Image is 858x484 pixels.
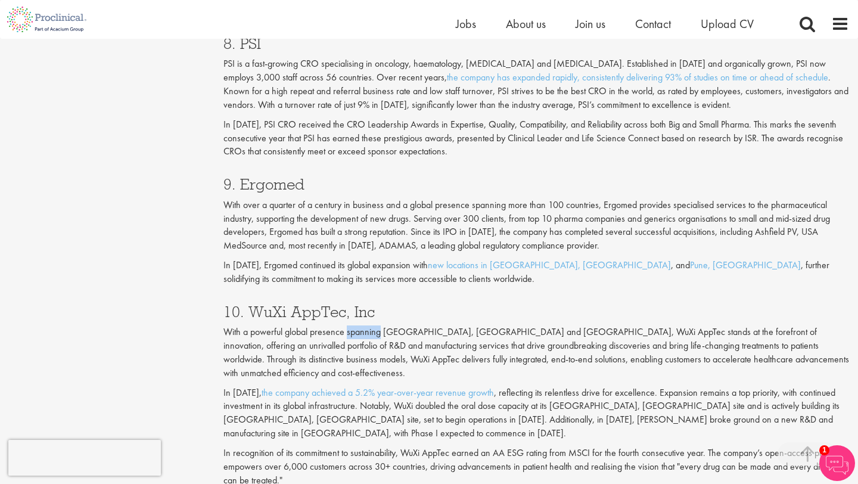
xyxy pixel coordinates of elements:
[223,304,849,319] h3: 10. WuXi AppTec, Inc
[8,440,161,476] iframe: reCAPTCHA
[456,16,476,32] a: Jobs
[428,259,671,271] a: new locations in [GEOGRAPHIC_DATA], [GEOGRAPHIC_DATA]
[223,325,849,380] p: With a powerful global presence spanning [GEOGRAPHIC_DATA], [GEOGRAPHIC_DATA] and [GEOGRAPHIC_DAT...
[223,176,849,192] h3: 9. Ergomed
[262,386,494,399] a: the company achieved a 5.2% year-over-year revenue growth
[223,36,849,51] h3: 8. PSI
[223,198,849,253] p: With over a quarter of a century in business and a global presence spanning more than 100 countri...
[819,445,855,481] img: Chatbot
[635,16,671,32] a: Contact
[701,16,754,32] a: Upload CV
[576,16,605,32] a: Join us
[447,71,828,83] a: the company has expanded rapidly, consistently delivering 93% of studies on time or ahead of sche...
[223,57,849,111] p: PSI is a fast-growing CRO specialising in oncology, haematology, [MEDICAL_DATA] and [MEDICAL_DATA...
[223,259,849,286] p: In [DATE], Ergomed continued its global expansion with , and , further solidifying its commitment...
[690,259,801,271] a: Pune, [GEOGRAPHIC_DATA]
[506,16,546,32] a: About us
[223,386,849,440] p: In [DATE], , reflecting its relentless drive for excellence. Expansion remains a top priority, wi...
[223,118,849,159] p: In [DATE], PSI CRO received the CRO Leadership Awards in Expertise, Quality, Compatibility, and R...
[819,445,829,455] span: 1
